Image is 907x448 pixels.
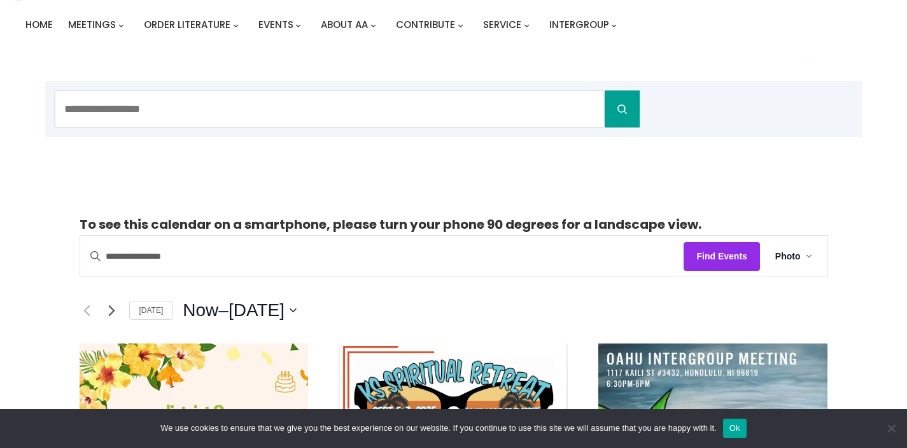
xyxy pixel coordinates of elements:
[229,298,285,323] span: [DATE]
[80,303,95,318] a: Previous Events
[396,16,455,34] a: Contribute
[218,298,229,323] span: –
[104,303,120,318] a: Next Events
[483,16,521,34] a: Service
[775,249,801,264] span: Photo
[80,236,684,277] input: Enter Keyword. Search for events by Keyword.
[68,18,116,31] span: Meetings
[760,236,827,277] button: Photo
[295,22,301,28] button: Events submenu
[458,22,463,28] button: Contribute submenu
[118,22,124,28] button: Meetings submenu
[183,298,218,323] span: Now
[370,22,376,28] button: About AA submenu
[684,242,759,271] button: Find Events
[321,16,368,34] a: About AA
[144,18,230,31] span: Order Literature
[68,16,116,34] a: Meetings
[605,90,640,127] button: Search
[885,422,897,435] span: No
[723,419,747,438] button: Ok
[791,49,822,81] a: Login
[160,422,716,435] span: We use cookies to ensure that we give you the best experience on our website. If you continue to ...
[258,18,293,31] span: Events
[611,22,617,28] button: Intergroup submenu
[25,18,53,31] span: Home
[258,16,293,34] a: Events
[483,18,521,31] span: Service
[25,16,53,34] a: Home
[396,18,455,31] span: Contribute
[524,22,530,28] button: Service submenu
[549,18,609,31] span: Intergroup
[838,54,862,78] button: 0 items in cart, total price of $0.00
[80,215,701,233] strong: To see this calendar on a smartphone, please turn your phone 90 degrees for a landscape view.
[549,16,609,34] a: Intergroup
[25,16,621,34] nav: Intergroup
[183,298,297,323] button: Click to toggle datepicker
[321,18,368,31] span: About AA
[129,301,174,321] a: [DATE]
[233,22,239,28] button: Order Literature submenu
